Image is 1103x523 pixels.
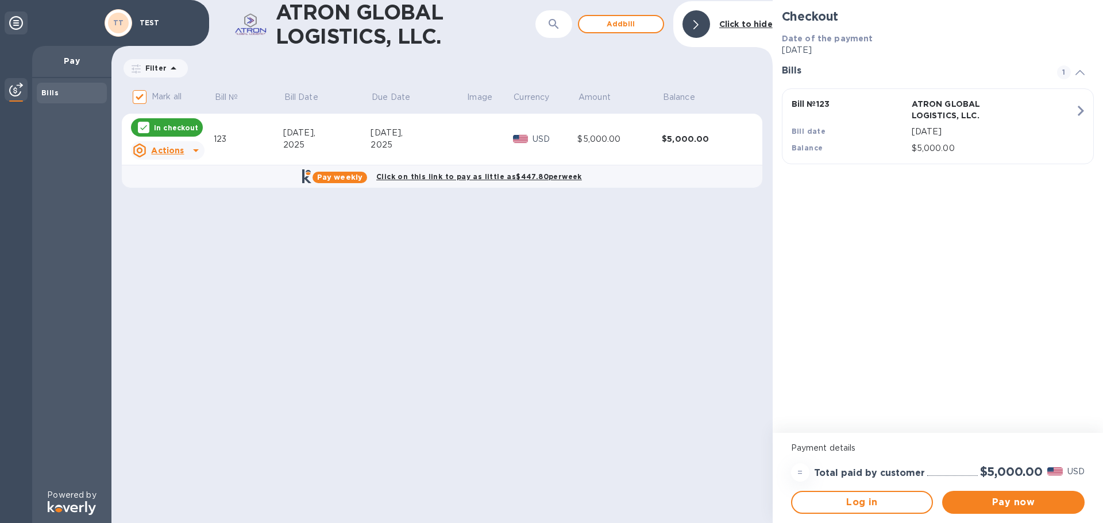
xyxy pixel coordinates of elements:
b: Pay weekly [317,173,362,181]
span: Due Date [372,91,425,103]
div: [DATE], [283,127,371,139]
button: Bill №123ATRON GLOBAL LOGISTICS, LLC.Bill date[DATE]Balance$5,000.00 [782,88,1094,164]
p: Mark all [152,91,182,103]
h3: Bills [782,65,1043,76]
span: Bill № [215,91,253,103]
p: [DATE] [782,44,1094,56]
p: Image [467,91,492,103]
img: USD [513,135,529,143]
b: Click to hide [719,20,773,29]
u: Actions [151,146,184,155]
b: TT [113,18,124,27]
p: Bill № [215,91,238,103]
span: Log in [801,495,923,509]
div: 2025 [283,139,371,151]
p: ATRON GLOBAL LOGISTICS, LLC. [912,98,1027,121]
p: Payment details [791,442,1085,454]
div: = [791,463,809,482]
h2: $5,000.00 [980,464,1043,479]
span: Bill Date [284,91,333,103]
p: Pay [41,55,102,67]
img: Logo [48,501,96,515]
p: Currency [514,91,549,103]
p: USD [533,133,577,145]
b: Click on this link to pay as little as $447.80 per week [376,172,582,181]
b: Bill date [792,127,826,135]
p: Bill Date [284,91,318,103]
div: [DATE], [371,127,466,139]
div: 2025 [371,139,466,151]
div: 123 [214,133,283,145]
div: $5,000.00 [662,133,746,145]
b: Date of the payment [782,34,873,43]
p: USD [1067,466,1085,478]
span: Pay now [951,495,1075,509]
div: $5,000.00 [577,133,662,145]
b: Bills [41,88,59,97]
p: $5,000.00 [912,142,1075,154]
img: USD [1047,467,1063,475]
span: 1 [1057,65,1071,79]
p: [DATE] [912,126,1075,138]
button: Log in [791,491,934,514]
p: Balance [663,91,695,103]
h2: Checkout [782,9,1094,24]
p: Powered by [47,489,96,501]
button: Pay now [942,491,1085,514]
button: Addbill [578,15,664,33]
span: Balance [663,91,710,103]
h3: Total paid by customer [814,468,925,479]
p: Amount [579,91,611,103]
span: Add bill [588,17,654,31]
span: Amount [579,91,626,103]
p: TEST [140,19,197,27]
b: Balance [792,144,823,152]
p: Bill № 123 [792,98,907,110]
p: Due Date [372,91,410,103]
p: Filter [141,63,167,73]
p: In checkout [154,123,198,133]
